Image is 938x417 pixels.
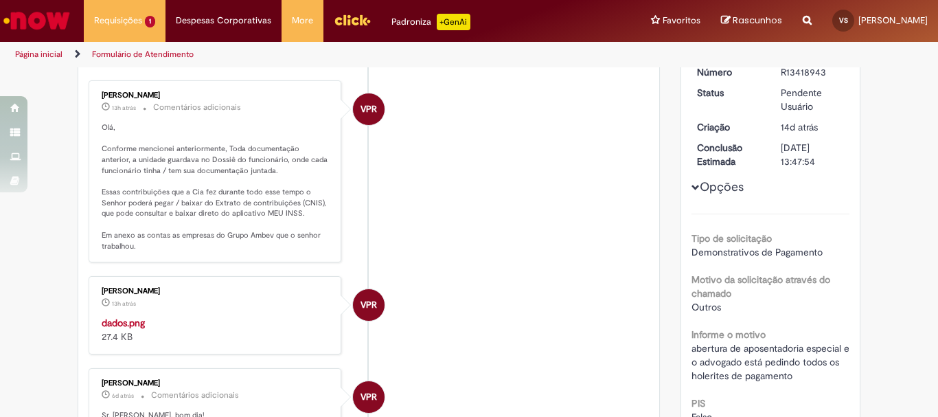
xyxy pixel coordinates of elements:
span: Outros [691,301,721,313]
div: R13418943 [781,65,845,79]
span: VS [839,16,848,25]
ul: Trilhas de página [10,42,615,67]
span: Despesas Corporativas [176,14,271,27]
time: 27/08/2025 09:51:52 [112,300,136,308]
span: Requisições [94,14,142,27]
dt: Criação [687,120,771,134]
a: dados.png [102,317,145,329]
div: [PERSON_NAME] [102,91,330,100]
span: VPR [361,289,377,322]
span: abertura de aposentadoria especial e o advogado está pedindo todos os holerites de pagamento [691,342,852,382]
a: Formulário de Atendimento [92,49,194,60]
b: Motivo da solicitação através do chamado [691,273,830,300]
div: 14/08/2025 17:29:32 [781,120,845,134]
span: 13h atrás [112,104,136,112]
time: 14/08/2025 17:29:32 [781,121,818,133]
span: Demonstrativos de Pagamento [691,246,823,258]
time: 27/08/2025 09:54:01 [112,104,136,112]
a: Rascunhos [721,14,782,27]
p: Olá, Conforme mencionei anteriormente, Toda documentação anterior, a unidade guardava no Dossiê d... [102,122,330,251]
img: ServiceNow [1,7,72,34]
a: Página inicial [15,49,62,60]
span: 6d atrás [112,392,134,400]
div: [DATE] 13:47:54 [781,141,845,168]
div: Vanessa Paiva Ribeiro [353,93,385,125]
div: Padroniza [391,14,470,30]
b: PIS [691,397,705,409]
b: Informe o motivo [691,328,766,341]
span: 1 [145,16,155,27]
time: 22/08/2025 11:17:49 [112,392,134,400]
b: Tipo de solicitação [691,232,772,245]
span: VPR [361,93,377,126]
span: 14d atrás [781,121,818,133]
span: More [292,14,313,27]
small: Comentários adicionais [153,102,241,113]
div: Vanessa Paiva Ribeiro [353,381,385,413]
small: Comentários adicionais [151,390,239,401]
div: 27.4 KB [102,316,330,343]
div: [PERSON_NAME] [102,287,330,295]
span: Favoritos [663,14,700,27]
dt: Status [687,86,771,100]
dt: Número [687,65,771,79]
div: Vanessa Paiva Ribeiro [353,289,385,321]
span: [PERSON_NAME] [858,14,928,26]
span: 13h atrás [112,300,136,308]
p: +GenAi [437,14,470,30]
div: Pendente Usuário [781,86,845,113]
span: VPR [361,381,377,414]
dt: Conclusão Estimada [687,141,771,168]
span: Rascunhos [733,14,782,27]
div: [PERSON_NAME] [102,379,330,387]
img: click_logo_yellow_360x200.png [334,10,371,30]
